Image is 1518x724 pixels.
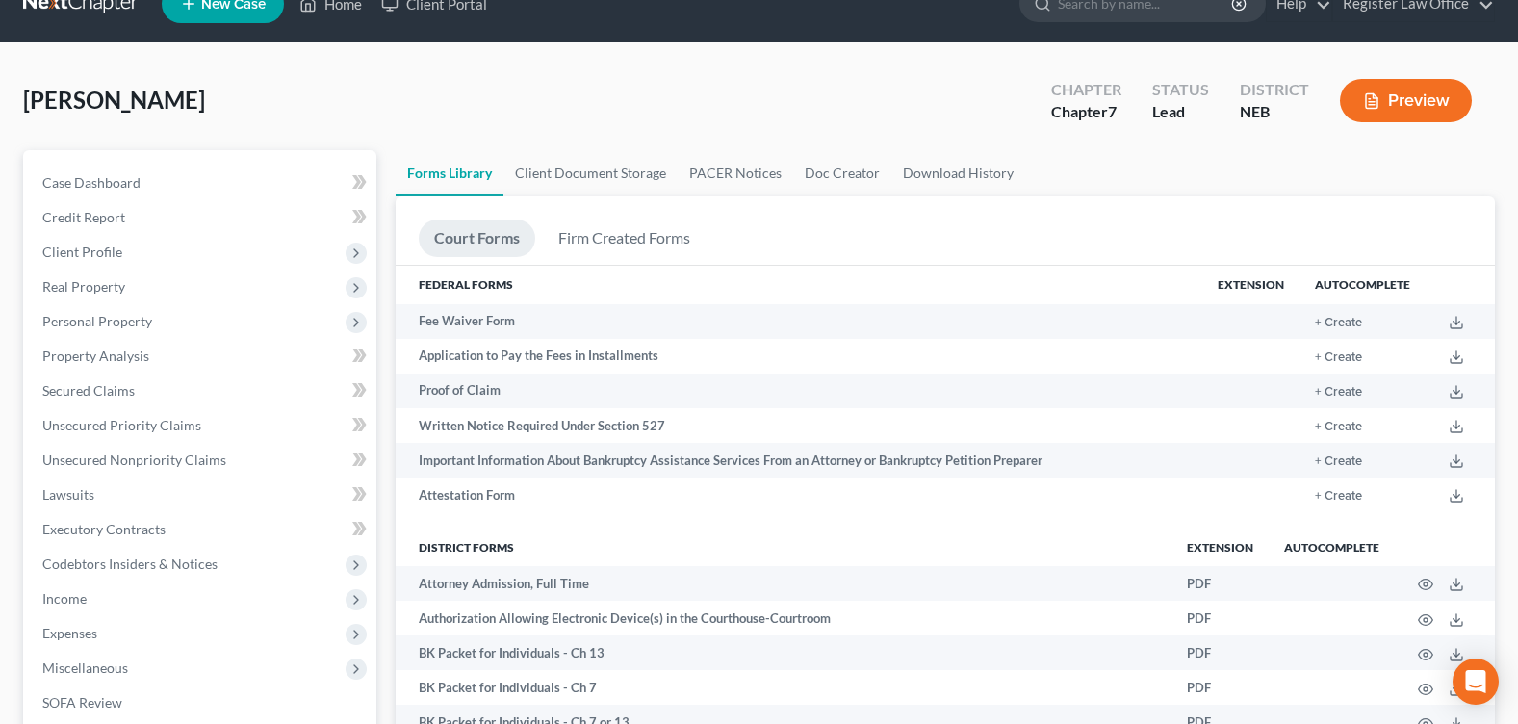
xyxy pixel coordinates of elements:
[27,408,376,443] a: Unsecured Priority Claims
[1051,101,1121,123] div: Chapter
[396,601,1171,635] td: Authorization Allowing Electronic Device(s) in the Courthouse-Courtroom
[396,635,1171,670] td: BK Packet for Individuals - Ch 13
[396,408,1202,443] td: Written Notice Required Under Section 527
[27,443,376,478] a: Unsecured Nonpriority Claims
[678,150,793,196] a: PACER Notices
[42,174,141,191] span: Case Dashboard
[42,694,122,711] span: SOFA Review
[1108,102,1117,120] span: 7
[396,670,1171,705] td: BK Packet for Individuals - Ch 7
[42,521,166,537] span: Executory Contracts
[1171,601,1269,635] td: PDF
[42,486,94,503] span: Lawsuits
[27,512,376,547] a: Executory Contracts
[1171,528,1269,566] th: Extension
[42,556,218,572] span: Codebtors Insiders & Notices
[42,452,226,468] span: Unsecured Nonpriority Claims
[1315,351,1362,364] button: + Create
[396,528,1171,566] th: District forms
[396,478,1202,512] td: Attestation Form
[27,200,376,235] a: Credit Report
[1171,670,1269,705] td: PDF
[396,339,1202,374] td: Application to Pay the Fees in Installments
[42,590,87,607] span: Income
[503,150,678,196] a: Client Document Storage
[891,150,1025,196] a: Download History
[396,443,1202,478] td: Important Information About Bankruptcy Assistance Services From an Attorney or Bankruptcy Petitio...
[1315,490,1362,503] button: + Create
[1315,386,1362,399] button: + Create
[793,150,891,196] a: Doc Creator
[42,348,149,364] span: Property Analysis
[1315,455,1362,468] button: + Create
[1152,79,1209,101] div: Status
[396,266,1202,304] th: Federal Forms
[1051,79,1121,101] div: Chapter
[27,339,376,374] a: Property Analysis
[42,625,97,641] span: Expenses
[396,304,1202,339] td: Fee Waiver Form
[42,659,128,676] span: Miscellaneous
[42,244,122,260] span: Client Profile
[1269,528,1395,566] th: Autocomplete
[1453,659,1499,705] div: Open Intercom Messenger
[1340,79,1472,122] button: Preview
[1315,317,1362,329] button: + Create
[543,220,706,257] a: Firm Created Forms
[42,209,125,225] span: Credit Report
[396,374,1202,408] td: Proof of Claim
[23,86,205,114] span: [PERSON_NAME]
[42,417,201,433] span: Unsecured Priority Claims
[1299,266,1426,304] th: Autocomplete
[1171,635,1269,670] td: PDF
[419,220,535,257] a: Court Forms
[27,685,376,720] a: SOFA Review
[1152,101,1209,123] div: Lead
[27,478,376,512] a: Lawsuits
[1240,79,1309,101] div: District
[42,313,152,329] span: Personal Property
[42,382,135,399] span: Secured Claims
[27,166,376,200] a: Case Dashboard
[1171,566,1269,601] td: PDF
[1315,421,1362,433] button: + Create
[42,278,125,295] span: Real Property
[1202,266,1299,304] th: Extension
[396,150,503,196] a: Forms Library
[1240,101,1309,123] div: NEB
[396,566,1171,601] td: Attorney Admission, Full Time
[27,374,376,408] a: Secured Claims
